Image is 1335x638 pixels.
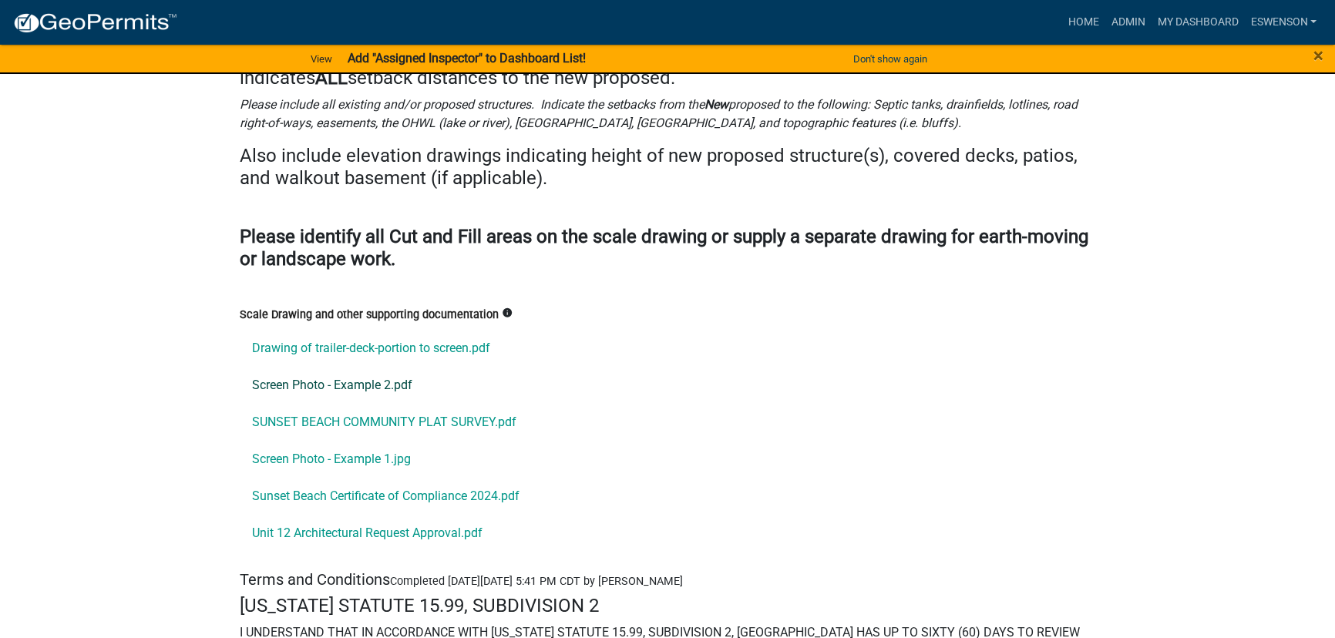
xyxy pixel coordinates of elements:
a: Screen Photo - Example 2.pdf [240,367,1095,404]
h4: [US_STATE] STATUTE 15.99, SUBDIVISION 2 [240,595,1095,617]
label: Scale Drawing and other supporting documentation [240,310,499,321]
a: Sunset Beach Certificate of Compliance 2024.pdf [240,478,1095,515]
a: Screen Photo - Example 1.jpg [240,441,1095,478]
span: × [1313,45,1323,66]
a: SUNSET BEACH COMMUNITY PLAT SURVEY.pdf [240,404,1095,441]
a: eswenson [1244,8,1323,37]
h5: Terms and Conditions [240,570,1095,589]
h4: Also include elevation drawings indicating height of new proposed structure(s), covered decks, pa... [240,145,1095,190]
span: Completed [DATE][DATE] 5:41 PM CDT by [PERSON_NAME] [390,575,683,588]
a: My Dashboard [1151,8,1244,37]
a: View [304,46,338,72]
a: Admin [1105,8,1151,37]
a: Unit 12 Architectural Request Approval.pdf [240,515,1095,552]
strong: Please identify all Cut and Fill areas on the scale drawing or supply a separate drawing for eart... [240,226,1088,270]
button: Close [1313,46,1323,65]
a: Home [1061,8,1105,37]
button: Don't show again [847,46,933,72]
a: Drawing of trailer-deck-portion to screen.pdf [240,330,1095,367]
strong: New [704,97,728,112]
strong: Add "Assigned Inspector" to Dashboard List! [348,51,586,65]
i: Please include all existing and/or proposed structures. Indicate the setbacks from the proposed t... [240,97,1078,130]
strong: ALL [315,67,348,89]
i: info [502,307,513,318]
